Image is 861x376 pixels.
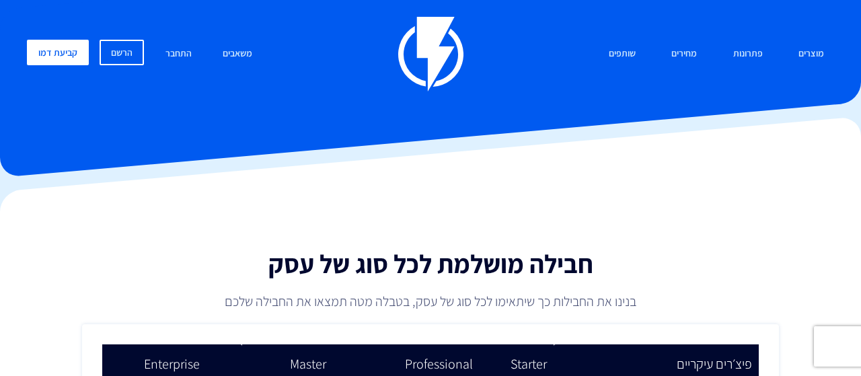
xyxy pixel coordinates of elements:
[661,40,707,69] a: מחירים
[599,40,646,69] a: שותפים
[723,40,773,69] a: פתרונות
[27,40,89,65] a: קביעת דמו
[155,40,202,69] a: התחבר
[788,40,834,69] a: מוצרים
[160,292,700,311] p: בנינו את החבילות כך שיתאימו לכל סוג של עסק, בטבלה מטה תמצאו את החבילה שלכם
[213,40,262,69] a: משאבים
[100,40,144,65] a: הרשם
[160,250,700,278] h1: חבילה מושלמת לכל סוג של עסק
